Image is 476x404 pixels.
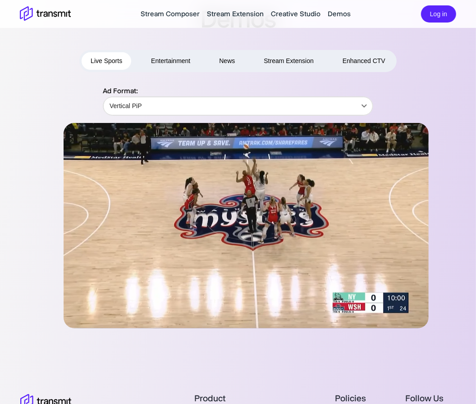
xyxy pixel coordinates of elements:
[421,5,456,23] button: Log in
[142,52,199,70] button: Entertainment
[255,52,323,70] button: Stream Extension
[271,9,320,19] a: Creative Studio
[82,52,131,70] button: Live Sports
[207,9,264,19] a: Stream Extension
[328,9,351,19] a: Demos
[103,93,373,118] div: Vertical PiP
[103,86,373,96] p: Ad Format:
[334,52,394,70] button: Enhanced CTV
[421,9,456,18] a: Log in
[141,9,200,19] a: Stream Composer
[210,52,244,70] button: News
